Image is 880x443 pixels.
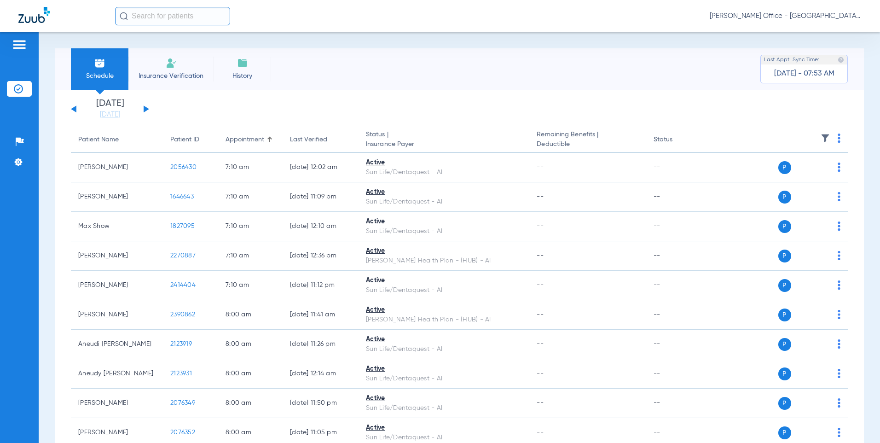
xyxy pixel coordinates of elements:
span: 2414404 [170,282,196,288]
div: Active [366,423,522,433]
img: group-dot-blue.svg [838,221,840,231]
td: [DATE] 11:09 PM [283,182,359,212]
div: Appointment [226,135,275,145]
td: -- [646,271,708,300]
img: Schedule [94,58,105,69]
span: 2123919 [170,341,192,347]
td: Aneudi [PERSON_NAME] [71,330,163,359]
td: 8:00 AM [218,300,283,330]
td: [DATE] 12:10 AM [283,212,359,241]
div: Active [366,217,522,227]
div: [PERSON_NAME] Health Plan - (HUB) - AI [366,256,522,266]
span: Deductible [537,140,638,149]
span: P [778,397,791,410]
td: 7:10 AM [218,241,283,271]
div: Sun Life/Dentaquest - AI [366,168,522,177]
td: [PERSON_NAME] [71,300,163,330]
img: group-dot-blue.svg [838,192,840,201]
img: group-dot-blue.svg [838,310,840,319]
div: Last Verified [290,135,351,145]
td: Max Show [71,212,163,241]
img: last sync help info [838,57,844,63]
span: Insurance Verification [135,71,207,81]
div: Patient Name [78,135,119,145]
img: group-dot-blue.svg [838,280,840,290]
img: group-dot-blue.svg [838,398,840,408]
div: Sun Life/Dentaquest - AI [366,344,522,354]
span: -- [537,311,544,318]
span: P [778,367,791,380]
td: 8:00 AM [218,330,283,359]
span: P [778,309,791,321]
span: Insurance Payer [366,140,522,149]
td: [PERSON_NAME] [71,241,163,271]
span: 2076352 [170,429,195,436]
span: 1827095 [170,223,195,229]
td: -- [646,300,708,330]
td: [DATE] 12:36 PM [283,241,359,271]
span: 2056430 [170,164,197,170]
img: group-dot-blue.svg [838,251,840,260]
td: -- [646,359,708,389]
td: -- [646,241,708,271]
td: [DATE] 11:50 PM [283,389,359,418]
div: Last Verified [290,135,327,145]
img: History [237,58,248,69]
img: Zuub Logo [18,7,50,23]
td: -- [646,330,708,359]
div: Sun Life/Dentaquest - AI [366,403,522,413]
div: Appointment [226,135,264,145]
span: Last Appt. Sync Time: [764,55,819,64]
td: Aneudy [PERSON_NAME] [71,359,163,389]
th: Remaining Benefits | [529,127,646,153]
span: -- [537,252,544,259]
div: Sun Life/Dentaquest - AI [366,374,522,384]
span: -- [537,282,544,288]
div: Sun Life/Dentaquest - AI [366,227,522,236]
span: P [778,220,791,233]
th: Status | [359,127,529,153]
div: Sun Life/Dentaquest - AI [366,197,522,207]
li: [DATE] [82,99,138,119]
div: Patient ID [170,135,199,145]
td: 8:00 AM [218,359,283,389]
td: [DATE] 11:41 AM [283,300,359,330]
span: P [778,279,791,292]
span: P [778,191,791,204]
td: -- [646,153,708,182]
span: 1646643 [170,193,194,200]
span: P [778,338,791,351]
span: -- [537,370,544,377]
img: filter.svg [821,134,830,143]
div: Patient ID [170,135,211,145]
div: Active [366,364,522,374]
span: 2076349 [170,400,195,406]
img: Manual Insurance Verification [166,58,177,69]
img: group-dot-blue.svg [838,369,840,378]
span: -- [537,400,544,406]
span: -- [537,429,544,436]
img: hamburger-icon [12,39,27,50]
td: [PERSON_NAME] [71,271,163,300]
div: Active [366,276,522,286]
span: P [778,161,791,174]
div: Active [366,187,522,197]
th: Status [646,127,708,153]
td: 7:10 AM [218,153,283,182]
span: P [778,426,791,439]
div: Active [366,246,522,256]
td: [DATE] 12:02 AM [283,153,359,182]
span: P [778,250,791,262]
img: group-dot-blue.svg [838,339,840,349]
td: 7:10 AM [218,182,283,212]
iframe: Chat Widget [834,399,880,443]
div: Active [366,305,522,315]
td: [DATE] 11:12 PM [283,271,359,300]
a: [DATE] [82,110,138,119]
span: History [220,71,264,81]
td: 7:10 AM [218,271,283,300]
div: Active [366,158,522,168]
span: -- [537,164,544,170]
img: Search Icon [120,12,128,20]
